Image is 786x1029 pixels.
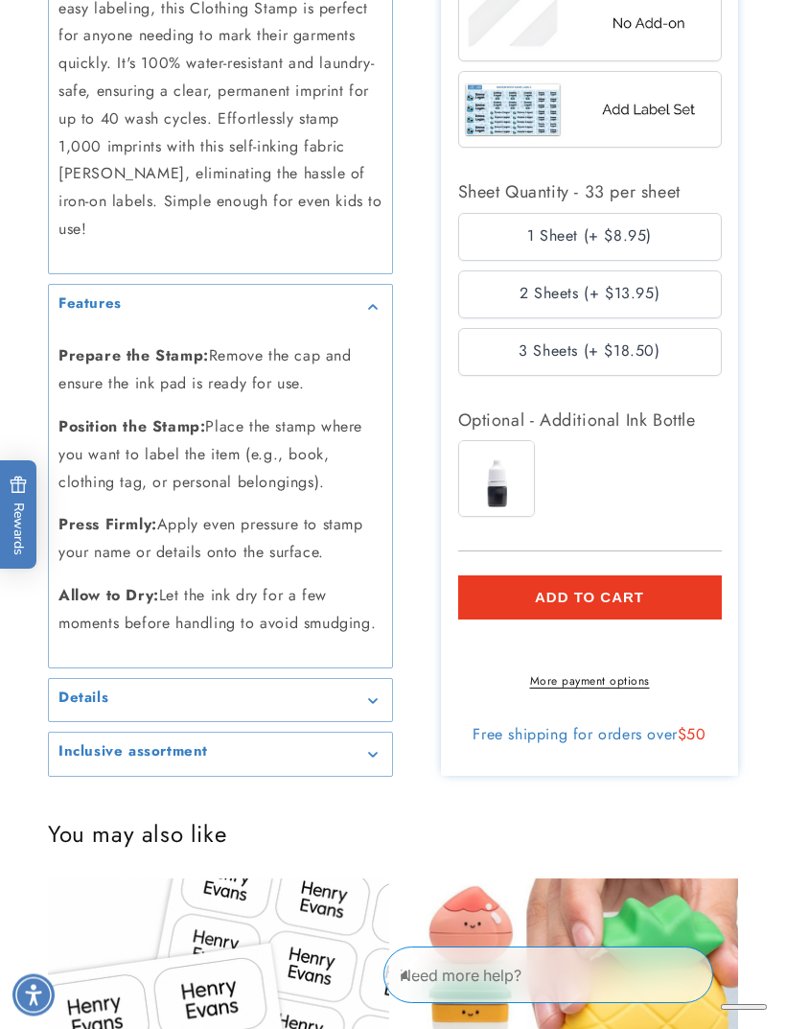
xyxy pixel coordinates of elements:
span: $ [678,724,687,746]
p: Place the stamp where you want to label the item (e.g., book, clothing tag, or personal belongings). [58,414,382,497]
span: Add to cart [535,590,644,607]
strong: Press Firmly: [58,514,157,536]
summary: Features [49,286,392,329]
p: Apply even pressure to stamp your name or details onto the surface. [58,512,382,568]
p: Remove the cap and ensure the ink pad is ready for use. [58,343,382,399]
a: More payment options [458,673,722,690]
div: Accessibility Menu [12,974,55,1017]
div: Optional - Additional Ink Bottle [458,406,722,436]
h2: Details [58,689,108,708]
strong: Allow to Dry: [58,585,159,607]
span: Rewards [10,476,28,555]
p: Let the ink dry for a few moments before handling to avoid smudging. [58,583,382,639]
div: 3 Sheets (+ $18.50) [458,329,722,377]
div: 2 Sheets (+ $13.95) [458,271,722,319]
iframe: Gorgias Floating Chat [383,939,767,1010]
button: Add to cart [458,576,722,620]
img: Add Label Set [459,78,721,143]
strong: Position the Stamp: [58,416,205,438]
h2: Inclusive assortment [58,743,208,762]
strong: Prepare the Stamp: [58,345,209,367]
summary: Inclusive assortment [49,734,392,777]
h2: Features [58,295,122,315]
h2: You may also like [48,820,738,850]
span: 50 [686,724,705,746]
img: Ink Bottle [459,442,534,517]
div: Sheet Quantity - 33 per sheet [458,177,722,208]
div: Free shipping for orders over [458,726,722,745]
div: 1 Sheet (+ $8.95) [458,214,722,262]
summary: Details [49,679,392,722]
